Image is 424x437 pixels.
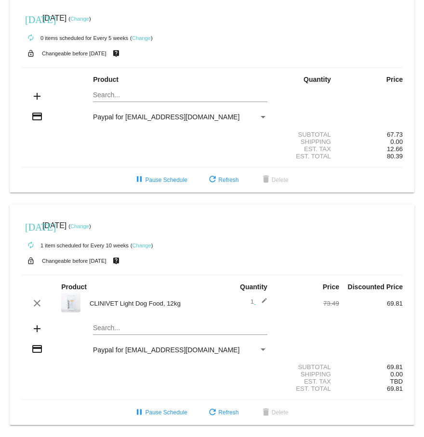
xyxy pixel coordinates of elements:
[70,16,89,22] a: Change
[276,371,339,378] div: Shipping
[70,223,89,229] a: Change
[133,177,187,183] span: Pause Schedule
[390,371,403,378] span: 0.00
[93,346,239,354] span: Paypal for [EMAIL_ADDRESS][DOMAIN_NAME]
[207,407,218,419] mat-icon: refresh
[199,171,246,189] button: Refresh
[260,177,289,183] span: Delete
[42,258,106,264] small: Changeable before [DATE]
[323,283,339,291] strong: Price
[339,131,403,138] div: 67.73
[93,113,267,121] mat-select: Payment Method
[132,243,151,248] a: Change
[132,35,151,41] a: Change
[276,153,339,160] div: Est. Total
[252,404,296,421] button: Delete
[42,51,106,56] small: Changeable before [DATE]
[199,404,246,421] button: Refresh
[25,32,37,44] mat-icon: autorenew
[207,174,218,186] mat-icon: refresh
[240,283,267,291] strong: Quantity
[93,113,239,121] span: Paypal for [EMAIL_ADDRESS][DOMAIN_NAME]
[85,300,212,307] div: CLINIVET Light Dog Food, 12kg
[21,35,128,41] small: 0 items scheduled for Every 5 weeks
[68,223,91,229] small: ( )
[339,300,403,307] div: 69.81
[21,243,129,248] small: 1 item scheduled for Every 10 weeks
[131,243,153,248] small: ( )
[126,171,195,189] button: Pause Schedule
[25,13,37,25] mat-icon: [DATE]
[260,174,272,186] mat-icon: delete
[61,283,87,291] strong: Product
[276,385,339,392] div: Est. Total
[68,16,91,22] small: ( )
[130,35,153,41] small: ( )
[387,145,403,153] span: 12.66
[31,90,43,102] mat-icon: add
[276,131,339,138] div: Subtotal
[276,300,339,307] div: 73.49
[260,409,289,416] span: Delete
[133,409,187,416] span: Pause Schedule
[386,76,403,83] strong: Price
[276,138,339,145] div: Shipping
[252,171,296,189] button: Delete
[25,220,37,232] mat-icon: [DATE]
[110,47,122,60] mat-icon: live_help
[61,293,80,312] img: 79961.jpg
[260,407,272,419] mat-icon: delete
[133,174,145,186] mat-icon: pause
[31,111,43,122] mat-icon: credit_card
[276,363,339,371] div: Subtotal
[387,385,403,392] span: 69.81
[339,363,403,371] div: 69.81
[25,240,37,251] mat-icon: autorenew
[276,378,339,385] div: Est. Tax
[93,76,119,83] strong: Product
[390,378,403,385] span: TBD
[25,255,37,267] mat-icon: lock_open
[304,76,331,83] strong: Quantity
[133,407,145,419] mat-icon: pause
[207,409,238,416] span: Refresh
[387,153,403,160] span: 80.39
[390,138,403,145] span: 0.00
[207,177,238,183] span: Refresh
[276,145,339,153] div: Est. Tax
[25,47,37,60] mat-icon: lock_open
[93,324,267,332] input: Search...
[348,283,403,291] strong: Discounted Price
[251,298,267,305] span: 1
[256,297,267,309] mat-icon: edit
[93,346,267,354] mat-select: Payment Method
[31,297,43,309] mat-icon: clear
[93,91,267,99] input: Search...
[31,343,43,355] mat-icon: credit_card
[31,323,43,334] mat-icon: add
[126,404,195,421] button: Pause Schedule
[110,255,122,267] mat-icon: live_help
